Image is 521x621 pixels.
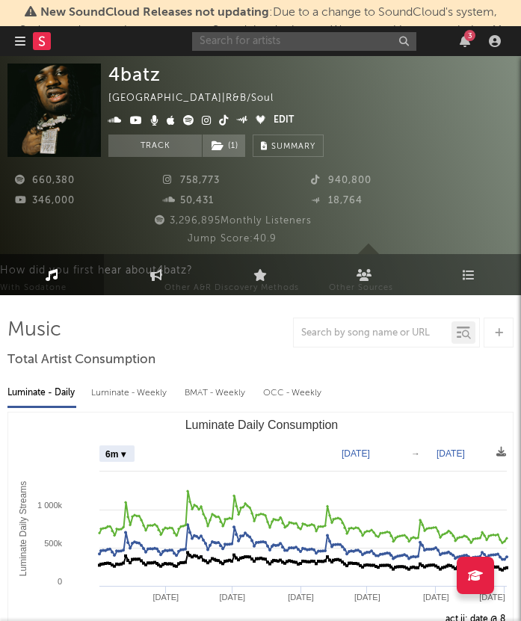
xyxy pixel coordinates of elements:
text: 1 000k [37,501,63,510]
div: BMAT - Weekly [185,380,248,406]
div: OCC - Weekly [263,380,323,406]
span: Jump Score: 40.9 [188,234,277,244]
div: Luminate - Weekly [91,380,170,406]
text: Luminate Daily Streams [18,481,28,576]
div: 3 [464,30,475,41]
button: 3 [460,35,470,47]
span: 50,431 [163,196,214,206]
text: [DATE] [219,593,245,602]
span: New SoundCloud Releases not updating [40,7,269,19]
span: : Due to a change to SoundCloud's system, Sodatone does not have any recent Soundcloud releases. ... [19,7,497,37]
input: Search for artists [192,32,416,51]
div: Luminate - Daily [7,380,76,406]
text: → [411,448,420,459]
input: Search by song name or URL [294,327,451,339]
text: [DATE] [479,593,505,602]
text: [DATE] [342,448,370,459]
span: 346,000 [15,196,75,206]
button: (1) [203,135,245,157]
span: Summary [271,143,315,151]
span: 660,380 [15,176,75,185]
text: [DATE] [354,593,380,602]
text: [DATE] [423,593,449,602]
text: Luminate Daily Consumption [185,418,339,431]
span: 940,800 [311,176,372,185]
span: Dismiss [493,25,502,37]
span: Total Artist Consumption [7,351,155,369]
text: [DATE] [437,448,465,459]
button: Summary [253,135,324,157]
div: [GEOGRAPHIC_DATA] | R&B/Soul [108,90,291,108]
text: [DATE] [153,593,179,602]
span: 758,773 [163,176,220,185]
span: 3,296,895 Monthly Listeners [152,216,312,226]
text: 500k [44,539,62,548]
button: Track [108,135,202,157]
text: 0 [58,577,62,586]
text: [DATE] [288,593,314,602]
button: Edit [274,112,294,130]
span: 18,764 [311,196,363,206]
span: ( 1 ) [202,135,246,157]
div: 4batz [108,64,161,85]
